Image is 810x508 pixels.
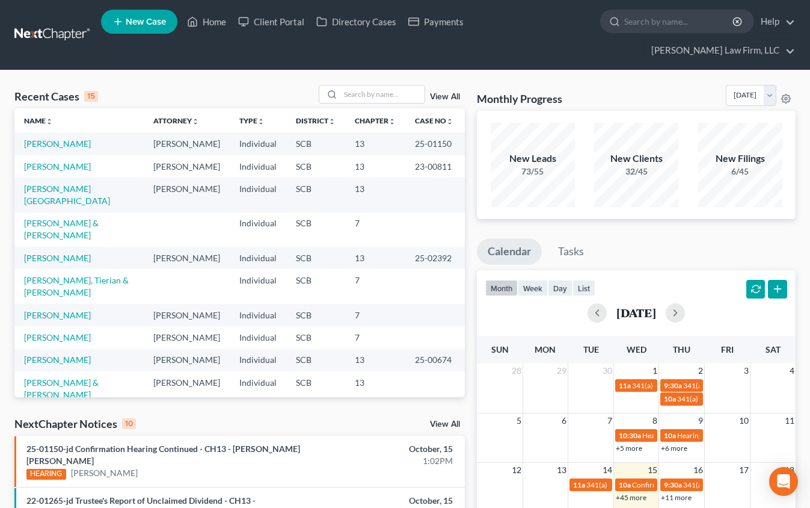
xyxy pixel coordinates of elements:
[71,467,138,479] a: [PERSON_NAME]
[698,166,782,178] div: 6/45
[619,431,641,440] span: 10:30a
[738,414,750,428] span: 10
[153,116,199,125] a: Attorneyunfold_more
[491,166,575,178] div: 73/55
[594,166,678,178] div: 32/45
[345,269,405,303] td: 7
[144,326,230,348] td: [PERSON_NAME]
[24,377,99,400] a: [PERSON_NAME] & [PERSON_NAME]
[286,326,345,348] td: SCB
[651,414,658,428] span: 8
[144,247,230,269] td: [PERSON_NAME]
[144,132,230,155] td: [PERSON_NAME]
[632,480,770,489] span: Confirmation Hearing for [PERSON_NAME]
[24,310,91,320] a: [PERSON_NAME]
[24,161,91,172] a: [PERSON_NAME]
[673,344,690,355] span: Thu
[230,178,286,212] td: Individual
[319,455,453,467] div: 1:02PM
[257,118,265,125] i: unfold_more
[345,155,405,178] td: 13
[619,480,631,489] span: 10a
[556,463,568,477] span: 13
[664,480,682,489] span: 9:30a
[515,414,523,428] span: 5
[683,480,799,489] span: 341(a) meeting for [PERSON_NAME]
[192,118,199,125] i: unfold_more
[84,91,98,102] div: 15
[239,116,265,125] a: Typeunfold_more
[122,418,136,429] div: 10
[683,381,799,390] span: 341(a) meeting for [PERSON_NAME]
[692,463,704,477] span: 16
[491,344,509,355] span: Sun
[511,364,523,378] span: 28
[340,85,425,103] input: Search by name...
[661,493,692,502] a: +11 more
[619,381,631,390] span: 11a
[345,304,405,326] td: 7
[286,178,345,212] td: SCB
[583,344,599,355] span: Tue
[388,118,396,125] i: unfold_more
[572,280,595,296] button: list
[664,431,676,440] span: 10a
[556,364,568,378] span: 29
[230,132,286,155] td: Individual
[286,132,345,155] td: SCB
[642,431,800,440] span: Hearing for [PERSON_NAME] & [PERSON_NAME]
[586,480,766,489] span: 341(a) meeting for [PERSON_NAME] & [PERSON_NAME]
[606,414,613,428] span: 7
[547,238,595,265] a: Tasks
[477,91,562,106] h3: Monthly Progress
[616,306,656,319] h2: [DATE]
[232,11,310,33] a: Client Portal
[286,247,345,269] td: SCB
[230,349,286,371] td: Individual
[345,349,405,371] td: 13
[677,431,779,440] span: Hearing for La [PERSON_NAME]
[738,463,750,477] span: 17
[144,304,230,326] td: [PERSON_NAME]
[345,132,405,155] td: 13
[14,417,136,431] div: NextChapter Notices
[286,269,345,303] td: SCB
[345,178,405,212] td: 13
[721,344,734,355] span: Fri
[296,116,336,125] a: Districtunfold_more
[627,344,646,355] span: Wed
[624,10,734,33] input: Search by name...
[664,394,676,403] span: 10a
[646,463,658,477] span: 15
[677,394,793,403] span: 341(a) meeting for [PERSON_NAME]
[477,238,542,265] a: Calendar
[645,40,795,61] a: [PERSON_NAME] Law Firm, LLC
[24,138,91,149] a: [PERSON_NAME]
[511,463,523,477] span: 12
[345,371,405,406] td: 13
[14,89,98,104] div: Recent Cases
[24,116,53,125] a: Nameunfold_more
[328,118,336,125] i: unfold_more
[26,469,66,480] div: HEARING
[26,444,300,466] a: 25-01150-jd Confirmation Hearing Continued - CH13 - [PERSON_NAME] [PERSON_NAME]
[230,155,286,178] td: Individual
[632,381,748,390] span: 341(a) meeting for [PERSON_NAME]
[144,371,230,406] td: [PERSON_NAME]
[661,444,687,453] a: +6 more
[355,116,396,125] a: Chapterunfold_more
[286,212,345,247] td: SCB
[548,280,572,296] button: day
[230,326,286,348] td: Individual
[755,11,795,33] a: Help
[743,364,750,378] span: 3
[560,414,568,428] span: 6
[144,155,230,178] td: [PERSON_NAME]
[784,414,796,428] span: 11
[430,420,460,429] a: View All
[402,11,470,33] a: Payments
[769,467,798,496] div: Open Intercom Messenger
[573,480,585,489] span: 11a
[230,247,286,269] td: Individual
[415,116,453,125] a: Case Nounfold_more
